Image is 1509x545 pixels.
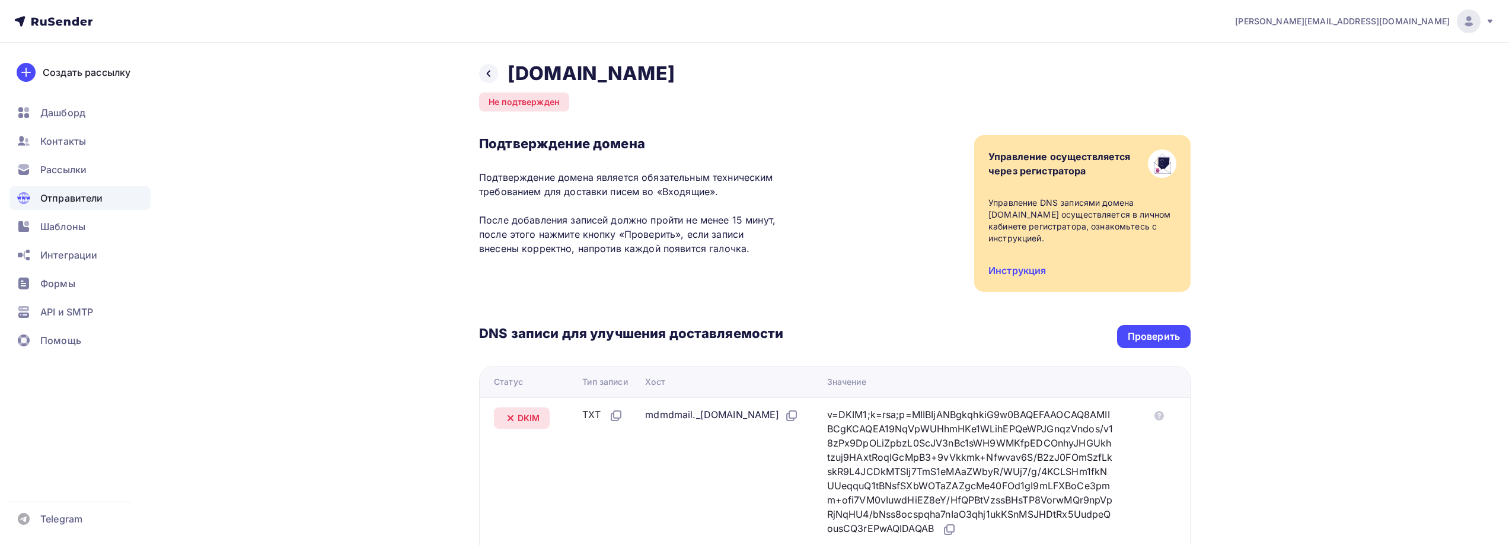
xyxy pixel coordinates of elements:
[40,276,75,291] span: Формы
[40,162,87,177] span: Рассылки
[40,333,81,348] span: Помощь
[43,65,130,79] div: Создать рассылку
[9,101,151,125] a: Дашборд
[582,376,627,388] div: Тип записи
[9,158,151,181] a: Рассылки
[40,106,85,120] span: Дашборд
[9,272,151,295] a: Формы
[988,264,1046,276] a: Инструкция
[827,407,1114,537] div: v=DKIM1;k=rsa;p=MIIBIjANBgkqhkiG9w0BAQEFAAOCAQ8AMIIBCgKCAQEA19NqVpWUHhmHKe1WLihEPQeWPJGnqzVndos/v...
[40,248,97,262] span: Интеграции
[988,197,1176,244] div: Управление DNS записями домена [DOMAIN_NAME] осуществляется в личном кабинете регистратора, ознак...
[479,325,783,344] h3: DNS записи для улучшения доставляемости
[9,186,151,210] a: Отправители
[40,134,86,148] span: Контакты
[9,129,151,153] a: Контакты
[40,219,85,234] span: Шаблоны
[645,407,798,423] div: mdmdmail._[DOMAIN_NAME]
[9,215,151,238] a: Шаблоны
[508,62,675,85] h2: [DOMAIN_NAME]
[40,191,103,205] span: Отправители
[40,512,82,526] span: Telegram
[479,135,783,152] h3: Подтверждение домена
[479,93,569,111] div: Не подтвержден
[645,376,665,388] div: Хост
[827,376,866,388] div: Значение
[582,407,623,423] div: TXT
[479,170,783,256] p: Подтверждение домена является обязательным техническим требованием для доставки писем во «Входящи...
[1235,15,1450,27] span: [PERSON_NAME][EMAIL_ADDRESS][DOMAIN_NAME]
[494,376,523,388] div: Статус
[518,412,540,424] span: DKIM
[1235,9,1495,33] a: [PERSON_NAME][EMAIL_ADDRESS][DOMAIN_NAME]
[1128,330,1180,343] div: Проверить
[988,149,1131,178] div: Управление осуществляется через регистратора
[40,305,93,319] span: API и SMTP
